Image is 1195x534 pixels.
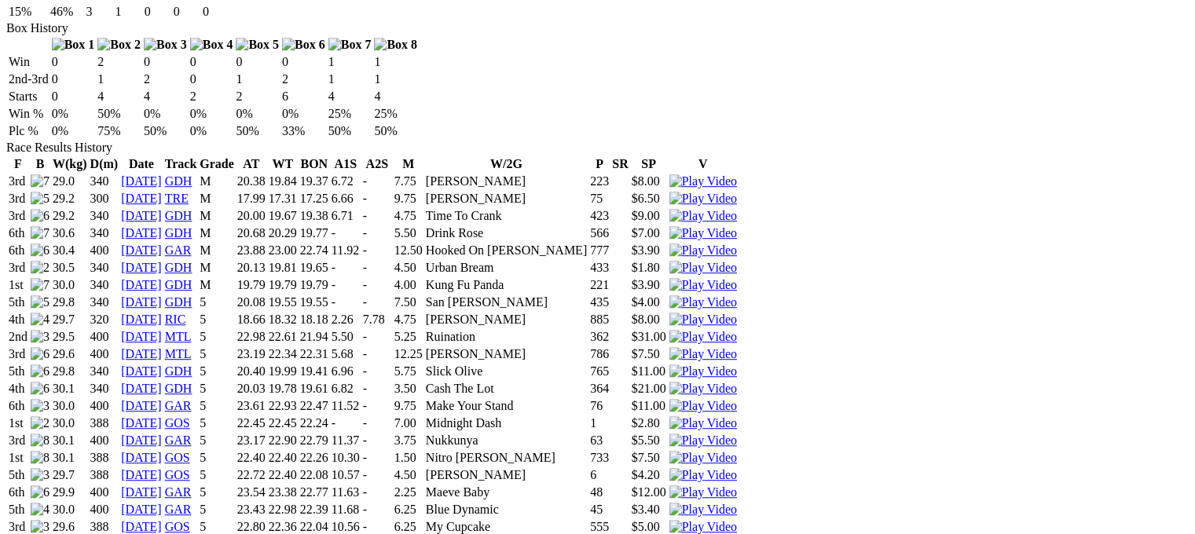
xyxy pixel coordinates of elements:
td: 6.71 [331,208,361,224]
a: [DATE] [121,295,162,309]
a: View replay [669,278,737,291]
td: $1.80 [631,260,667,276]
img: Play Video [669,416,737,430]
td: - [362,225,392,241]
td: 6 [281,89,326,104]
a: [DATE] [121,364,162,378]
a: [DATE] [121,313,162,326]
img: Play Video [669,382,737,396]
th: D(m) [90,156,119,172]
td: 4 [328,89,372,104]
td: M [199,174,235,189]
img: 7 [31,278,49,292]
a: GAR [165,399,192,412]
td: [PERSON_NAME] [425,312,588,327]
a: [DATE] [121,226,162,240]
td: 340 [90,294,119,310]
td: $6.50 [631,191,667,207]
a: View replay [669,347,737,360]
td: 6.66 [331,191,361,207]
th: Grade [199,156,235,172]
th: V [669,156,738,172]
a: View replay [669,192,737,205]
a: [DATE] [121,192,162,205]
td: 19.37 [299,174,329,189]
td: 9.75 [394,191,423,207]
td: 29.8 [52,294,88,310]
td: 0 [143,54,188,70]
td: 4 [373,89,418,104]
img: Play Video [669,485,737,499]
a: GAR [165,243,192,257]
td: 0 [235,54,280,70]
td: 0 [51,54,96,70]
td: 75 [589,191,610,207]
td: 19.84 [268,174,298,189]
img: Box 7 [328,38,372,52]
img: 7 [31,226,49,240]
td: 3rd [8,191,28,207]
td: 0 [189,54,234,70]
a: [DATE] [121,451,162,464]
td: 1 [235,71,280,87]
td: 4 [143,89,188,104]
a: [DATE] [121,433,162,447]
div: Race Results History [6,141,1189,155]
th: Date [120,156,163,172]
td: 19.79 [299,277,329,293]
a: View replay [669,382,737,395]
img: 3 [31,399,49,413]
a: GDH [165,295,192,309]
td: Win % [8,106,49,122]
td: 7.50 [394,294,423,310]
td: 30.0 [52,277,88,293]
th: BON [299,156,329,172]
img: Play Video [669,313,737,327]
img: Play Video [669,174,737,188]
img: Box 6 [282,38,325,52]
a: View replay [669,243,737,257]
td: 4.75 [394,312,423,327]
td: 4 [97,89,141,104]
td: Urban Bream [425,260,588,276]
td: 423 [589,208,610,224]
img: 3 [31,520,49,534]
img: Play Video [669,295,737,309]
img: 6 [31,209,49,223]
td: 6th [8,243,28,258]
td: - [362,260,392,276]
td: 1 [115,4,142,20]
td: 30.5 [52,260,88,276]
th: F [8,156,28,172]
td: 0% [51,123,96,139]
img: Play Video [669,209,737,223]
td: 0 [281,54,326,70]
td: 19.55 [299,294,329,310]
td: - [362,294,392,310]
td: 17.31 [268,191,298,207]
img: Play Video [669,226,737,240]
img: 6 [31,347,49,361]
a: View replay [669,261,737,274]
th: WT [268,156,298,172]
td: Drink Rose [425,225,588,241]
td: - [362,243,392,258]
img: 6 [31,364,49,379]
td: 33% [281,123,326,139]
img: 3 [31,468,49,482]
td: 50% [97,106,141,122]
td: 3rd [8,260,28,276]
img: Play Video [669,278,737,292]
td: 3rd [8,174,28,189]
td: 29.2 [52,191,88,207]
td: - [331,277,361,293]
td: 400 [90,243,119,258]
img: Play Video [669,192,737,206]
td: 29.2 [52,208,88,224]
td: 19.67 [268,208,298,224]
td: 22.74 [299,243,329,258]
td: 0 [202,4,229,20]
a: View replay [669,364,737,378]
td: 25% [373,106,418,122]
td: 566 [589,225,610,241]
